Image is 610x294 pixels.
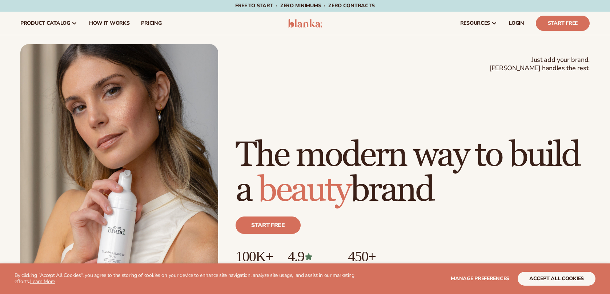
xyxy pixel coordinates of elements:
[288,249,333,265] p: 4.9
[15,12,83,35] a: product catalog
[236,249,273,265] p: 100K+
[235,2,375,9] span: Free to start · ZERO minimums · ZERO contracts
[489,56,590,73] span: Just add your brand. [PERSON_NAME] handles the rest.
[258,169,350,211] span: beauty
[460,20,490,26] span: resources
[20,44,218,294] img: Female holding tanning mousse.
[348,249,403,265] p: 450+
[451,272,509,286] button: Manage preferences
[503,12,530,35] a: LOGIN
[509,20,524,26] span: LOGIN
[30,278,55,285] a: Learn More
[236,138,590,208] h1: The modern way to build a brand
[15,273,356,285] p: By clicking "Accept All Cookies", you agree to the storing of cookies on your device to enhance s...
[141,20,161,26] span: pricing
[83,12,136,35] a: How It Works
[89,20,130,26] span: How It Works
[536,16,590,31] a: Start Free
[20,20,70,26] span: product catalog
[451,275,509,282] span: Manage preferences
[135,12,167,35] a: pricing
[518,272,595,286] button: accept all cookies
[236,216,301,234] a: Start free
[288,19,322,28] img: logo
[454,12,503,35] a: resources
